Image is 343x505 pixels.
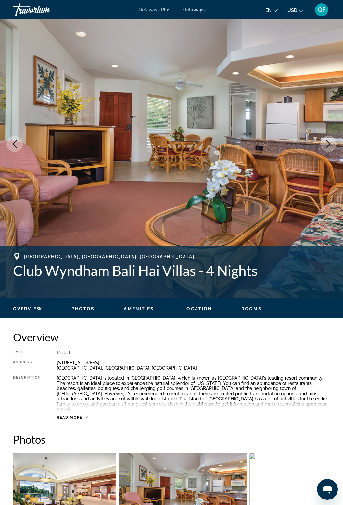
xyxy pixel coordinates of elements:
div: [GEOGRAPHIC_DATA] is located in [GEOGRAPHIC_DATA], which is known as [GEOGRAPHIC_DATA]'s leading ... [57,375,330,412]
div: Resort [57,350,330,355]
h2: Overview [13,331,330,344]
button: Previous image [6,136,23,152]
div: Type [13,350,41,355]
span: Amenities [124,306,154,311]
button: Change language [265,6,278,15]
a: Getaways [183,7,205,12]
span: Read more [57,415,83,420]
button: Amenities [124,306,154,312]
span: [GEOGRAPHIC_DATA], [GEOGRAPHIC_DATA], [GEOGRAPHIC_DATA] [24,254,194,259]
a: Travorium [13,1,78,18]
span: GF [318,6,325,13]
span: Overview [13,306,42,311]
span: USD [287,8,297,13]
div: Description [13,375,41,412]
button: Read more [57,415,88,420]
span: en [265,8,272,13]
div: Address [13,360,41,371]
div: [STREET_ADDRESS] [GEOGRAPHIC_DATA], [GEOGRAPHIC_DATA], [GEOGRAPHIC_DATA] [57,360,330,371]
button: Next image [320,136,337,152]
button: Change currency [287,6,303,15]
span: Rooms [241,306,262,311]
button: Overview [13,306,42,312]
span: Location [183,306,212,311]
span: Photos [71,306,95,311]
button: Photos [71,306,95,312]
button: User Menu [313,3,330,17]
button: Location [183,306,212,312]
h2: Photos [13,433,330,446]
button: Rooms [241,306,262,312]
h1: Club Wyndham Bali Hai Villas - 4 Nights [13,262,330,279]
iframe: Button to launch messaging window [317,479,338,500]
a: Getaways Plus [139,7,170,12]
